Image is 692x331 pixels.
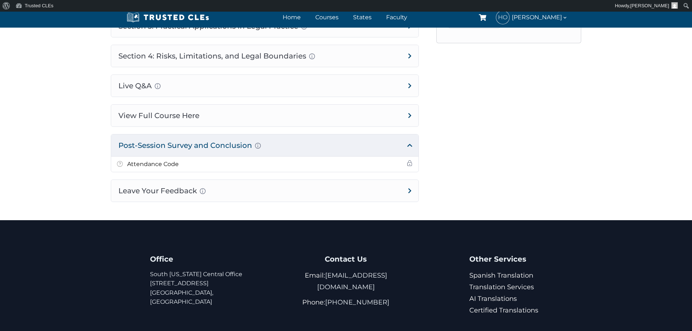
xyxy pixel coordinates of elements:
[287,296,405,308] p: Phone:
[317,271,387,291] a: [EMAIL_ADDRESS][DOMAIN_NAME]
[287,253,405,265] h4: Contact Us
[281,12,303,23] a: Home
[111,105,418,126] h4: View Full Course Here
[111,180,418,202] h4: Leave Your Feedback
[111,134,418,156] h4: Post-Session Survey and Conclusion
[469,306,538,314] a: Certified Translations
[111,75,418,97] h4: Live Q&A
[125,12,211,23] img: Trusted CLEs
[325,298,389,306] a: [PHONE_NUMBER]
[150,271,242,306] a: South [US_STATE] Central Office[STREET_ADDRESS][GEOGRAPHIC_DATA], [GEOGRAPHIC_DATA]
[469,271,533,279] a: Spanish Translation
[384,12,409,23] a: Faculty
[287,270,405,293] p: Email:
[469,253,542,265] h4: Other Services
[111,45,418,67] h4: Section 4: Risks, Limitations, and Legal Boundaries
[496,11,509,24] span: HO
[127,160,179,169] h5: Attendance Code
[351,12,373,23] a: States
[469,283,534,291] a: Translation Services
[469,295,517,303] a: AI Translations
[630,3,669,8] span: [PERSON_NAME]
[512,12,568,22] span: [PERSON_NAME]
[150,253,269,265] h4: Office
[313,12,340,23] a: Courses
